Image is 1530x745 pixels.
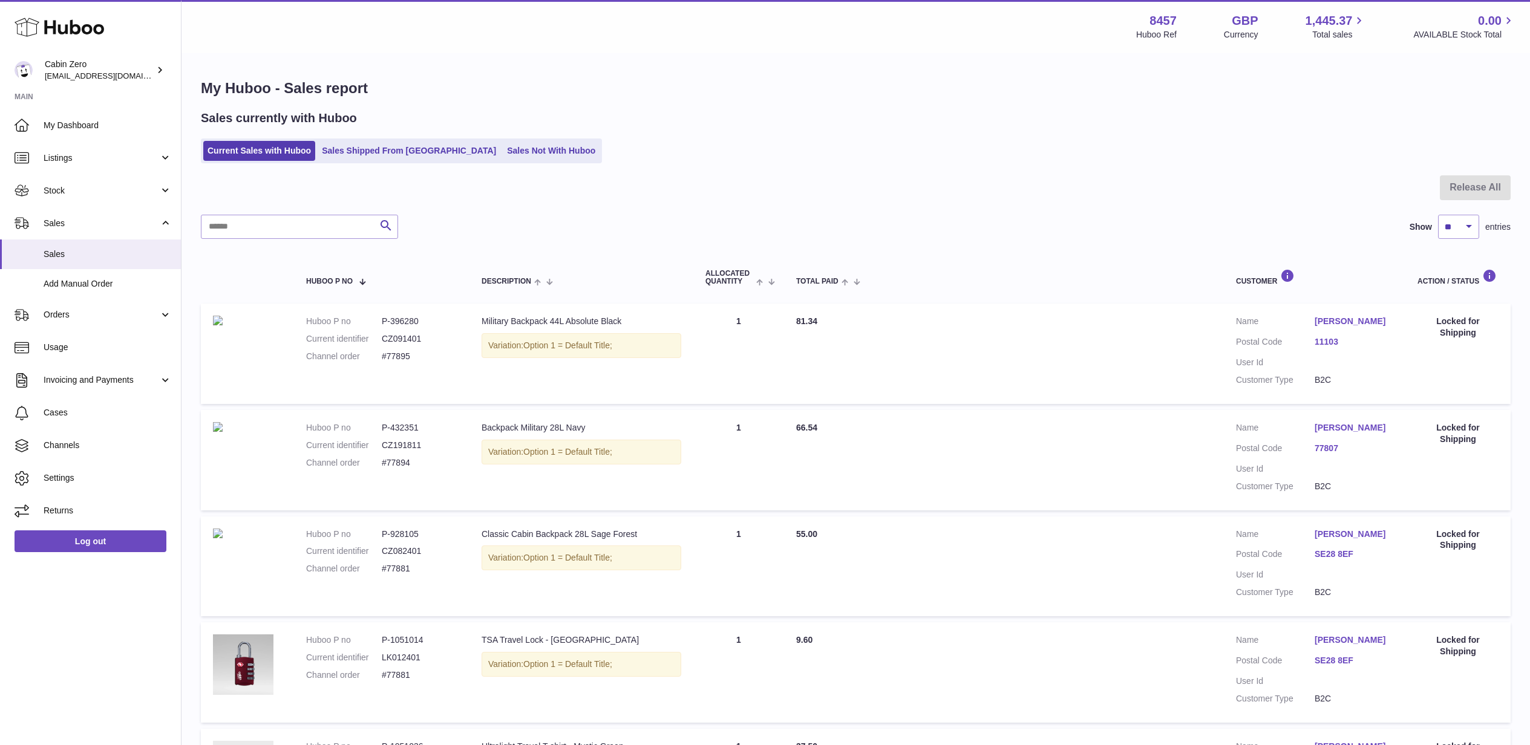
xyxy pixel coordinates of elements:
dd: P-432351 [382,422,457,434]
span: Sales [44,218,159,229]
span: Total sales [1312,29,1366,41]
a: [PERSON_NAME] [1315,422,1393,434]
dt: Postal Code [1236,548,1315,563]
strong: GBP [1232,13,1258,29]
dt: Customer Type [1236,374,1315,386]
dt: User Id [1236,675,1315,687]
dt: Current identifier [306,440,382,451]
dt: Channel order [306,457,382,469]
dt: Name [1236,634,1315,649]
dt: Customer Type [1236,481,1315,492]
div: Variation: [482,545,681,570]
a: Sales Not With Huboo [503,141,600,161]
a: [PERSON_NAME] [1315,529,1393,540]
dd: B2C [1315,587,1393,598]
a: [PERSON_NAME] [1315,316,1393,327]
dt: User Id [1236,463,1315,475]
dt: Postal Code [1236,443,1315,457]
a: Sales Shipped From [GEOGRAPHIC_DATA] [318,141,500,161]
dd: B2C [1315,481,1393,492]
a: Log out [15,530,166,552]
dt: Channel order [306,669,382,681]
dt: User Id [1236,357,1315,368]
dd: #77881 [382,563,457,574]
div: Variation: [482,652,681,677]
span: Option 1 = Default Title; [523,340,612,350]
div: Cabin Zero [45,59,154,82]
span: 9.60 [796,635,812,645]
dt: Name [1236,316,1315,330]
span: Listings [44,152,159,164]
span: Settings [44,472,172,484]
img: internalAdmin-8457@internal.huboo.com [15,61,33,79]
dd: LK012401 [382,652,457,663]
span: 66.54 [796,423,817,432]
dt: Current identifier [306,333,382,345]
span: Total paid [796,278,839,285]
dt: Huboo P no [306,634,382,646]
a: Current Sales with Huboo [203,141,315,161]
div: Action / Status [1417,269,1499,285]
div: Huboo Ref [1136,29,1177,41]
dt: Current identifier [306,652,382,663]
span: Usage [44,342,172,353]
dd: #77895 [382,351,457,362]
div: Locked for Shipping [1417,529,1499,551]
h1: My Huboo - Sales report [201,79,1511,98]
dt: Channel order [306,563,382,574]
a: [PERSON_NAME] [1315,634,1393,646]
dd: #77894 [382,457,457,469]
span: AVAILABLE Stock Total [1413,29,1515,41]
span: Description [482,278,531,285]
dd: CZ082401 [382,545,457,557]
a: 1,445.37 Total sales [1306,13,1367,41]
dd: B2C [1315,374,1393,386]
img: cabinzero-military-absolute-black28.jpg [213,316,223,325]
div: Locked for Shipping [1417,316,1499,339]
span: My Dashboard [44,120,172,131]
a: SE28 8EF [1315,548,1393,560]
dt: Huboo P no [306,529,382,540]
dd: CZ191811 [382,440,457,451]
div: Locked for Shipping [1417,634,1499,657]
span: Option 1 = Default Title; [523,553,612,562]
div: Variation: [482,333,681,358]
dd: CZ091401 [382,333,457,345]
td: 1 [693,304,784,404]
span: Option 1 = Default Title; [523,447,612,457]
div: Currency [1224,29,1258,41]
span: Returns [44,505,172,516]
span: 55.00 [796,529,817,539]
div: Backpack Military 28L Navy [482,422,681,434]
dt: Current identifier [306,545,382,557]
dt: User Id [1236,569,1315,581]
span: ALLOCATED Quantity [705,270,753,285]
span: 1,445.37 [1306,13,1353,29]
span: Orders [44,309,159,320]
h2: Sales currently with Huboo [201,110,357,126]
a: 0.00 AVAILABLE Stock Total [1413,13,1515,41]
img: cabinzero-military-navy_13dc04ed-1ef9-45e4-b553-1195d4c2347c.jpg [213,422,223,432]
div: Military Backpack 44L Absolute Black [482,316,681,327]
td: 1 [693,516,784,617]
dt: Customer Type [1236,587,1315,598]
dd: P-1051014 [382,634,457,646]
span: Invoicing and Payments [44,374,159,386]
img: CLASSIC28L-Sage-Forest-FRONT_8dd6f690-c916-4471-a057-9dc732a36fae.jpg [213,529,223,538]
span: Sales [44,249,172,260]
dt: Name [1236,529,1315,543]
div: Classic Cabin Backpack 28L Sage Forest [482,529,681,540]
dt: Postal Code [1236,336,1315,351]
a: 11103 [1315,336,1393,348]
dd: P-396280 [382,316,457,327]
td: 1 [693,410,784,510]
dt: Name [1236,422,1315,437]
span: Channels [44,440,172,451]
label: Show [1410,221,1432,233]
div: TSA Travel Lock - [GEOGRAPHIC_DATA] [482,634,681,646]
dt: Huboo P no [306,316,382,327]
span: Stock [44,185,159,197]
span: 81.34 [796,316,817,326]
span: Huboo P no [306,278,353,285]
dd: B2C [1315,693,1393,704]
